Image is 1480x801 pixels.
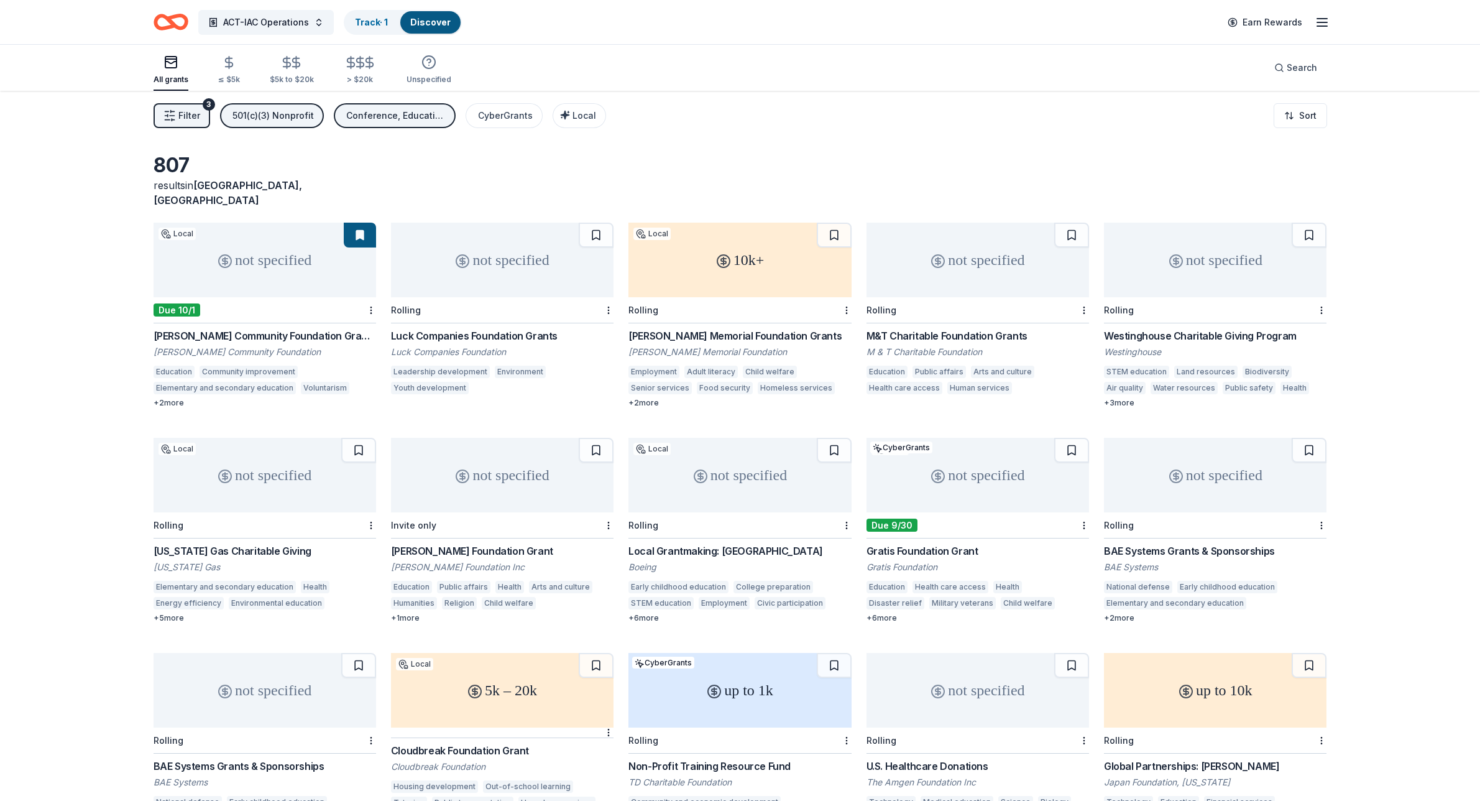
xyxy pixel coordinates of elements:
[154,520,183,530] div: Rolling
[154,735,183,746] div: Rolling
[203,98,215,111] div: 3
[572,110,596,121] span: Local
[198,10,334,35] button: ACT-IAC Operations
[1280,382,1309,394] div: Health
[391,346,614,358] div: Luck Companies Foundation
[159,443,196,455] div: Local
[391,613,614,623] div: + 1 more
[866,759,1089,774] div: U.S. Healthcare Donations
[758,382,835,394] div: Homeless services
[301,581,329,593] div: Health
[628,223,851,408] a: 10k+LocalRolling[PERSON_NAME] Memorial Foundation Grants[PERSON_NAME] Memorial FoundationEmployme...
[743,366,797,378] div: Child welfare
[866,653,1089,728] div: not specified
[270,75,314,85] div: $5k to $20k
[154,398,376,408] div: + 2 more
[391,223,614,398] a: not specifiedRollingLuck Companies Foundation GrantsLuck Companies FoundationLeadership developme...
[866,581,908,593] div: Education
[993,581,1022,593] div: Health
[154,50,188,91] button: All grants
[628,581,729,593] div: Early childhood education
[482,597,536,609] div: Child welfare
[628,776,851,789] div: TD Charitable Foundation
[346,108,446,123] div: Conference, Education, General operations, Projects & programming, Training and capacity building...
[1264,55,1327,80] button: Search
[154,382,296,394] div: Elementary and secondary education
[154,223,376,297] div: not specified
[391,780,478,793] div: Housing development
[1299,108,1317,123] span: Sort
[391,305,421,315] div: Rolling
[200,366,298,378] div: Community improvement
[466,103,543,128] button: CyberGrants
[391,561,614,573] div: [PERSON_NAME] Foundation Inc
[159,228,196,240] div: Local
[929,597,996,609] div: Military veterans
[870,442,932,453] div: CyberGrants
[154,7,188,37] a: Home
[154,303,200,317] div: Due 10/1
[391,597,437,609] div: Humanities
[391,438,614,512] div: not specified
[733,581,813,593] div: College preparation
[391,366,490,378] div: Leadership development
[154,178,376,208] div: results
[154,223,376,408] a: not specifiedLocalDue 10/1[PERSON_NAME] Community Foundation Grants[PERSON_NAME] Community Founda...
[355,17,388,27] a: Track· 1
[1104,366,1169,378] div: STEM education
[633,443,671,455] div: Local
[391,544,614,558] div: [PERSON_NAME] Foundation Grant
[866,346,1089,358] div: M & T Charitable Foundation
[866,305,896,315] div: Rolling
[391,743,614,758] div: Cloudbreak Foundation Grant
[628,561,851,573] div: Boeing
[1104,735,1134,746] div: Rolling
[866,438,1089,623] a: not specifiedLocalCyberGrantsDue 9/30Gratis Foundation GrantGratis FoundationEducationHealth care...
[628,346,851,358] div: [PERSON_NAME] Memorial Foundation
[684,366,738,378] div: Adult literacy
[220,103,324,128] button: 501(c)(3) Nonprofit
[866,382,942,394] div: Health care access
[1104,346,1326,358] div: Westinghouse
[1104,223,1326,297] div: not specified
[1104,776,1326,789] div: Japan Foundation, [US_STATE]
[1220,11,1310,34] a: Earn Rewards
[495,366,546,378] div: Environment
[628,597,694,609] div: STEM education
[1243,366,1292,378] div: Biodiversity
[154,581,296,593] div: Elementary and secondary education
[529,581,592,593] div: Arts and culture
[1251,597,1320,609] div: Higher education
[971,366,1034,378] div: Arts and culture
[866,366,908,378] div: Education
[628,223,851,297] div: 10k+
[154,613,376,623] div: + 5 more
[697,382,753,394] div: Food security
[1104,759,1326,774] div: Global Partnerships: [PERSON_NAME]
[407,75,451,85] div: Unspecified
[334,103,456,128] button: Conference, Education, General operations, Projects & programming, Training and capacity building...
[218,75,240,85] div: ≤ $5k
[442,597,477,609] div: Religion
[1104,561,1326,573] div: BAE Systems
[478,108,533,123] div: CyberGrants
[1104,438,1326,623] a: not specifiedRollingBAE Systems Grants & SponsorshipsBAE SystemsNational defenseEarly childhood e...
[1177,581,1277,593] div: Early childhood education
[495,581,524,593] div: Health
[1223,382,1275,394] div: Public safety
[154,438,376,512] div: not specified
[154,75,188,85] div: All grants
[154,103,210,128] button: Filter3
[628,328,851,343] div: [PERSON_NAME] Memorial Foundation Grants
[699,597,750,609] div: Employment
[866,519,917,532] div: Due 9/30
[154,438,376,623] a: not specifiedLocalRolling[US_STATE] Gas Charitable Giving[US_STATE] GasElementary and secondary e...
[483,780,573,793] div: Out-of-school learning
[553,103,606,128] button: Local
[1174,366,1238,378] div: Land resources
[410,17,451,27] a: Discover
[755,597,825,609] div: Civic participation
[154,597,224,609] div: Energy efficiency
[154,776,376,789] div: BAE Systems
[628,520,658,530] div: Rolling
